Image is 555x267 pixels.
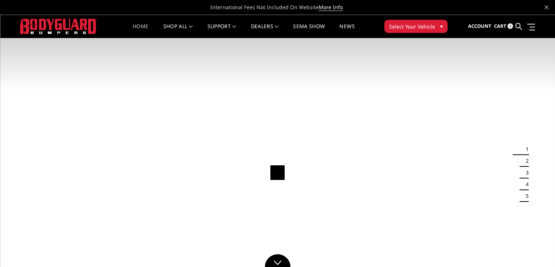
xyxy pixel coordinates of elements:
[293,24,325,38] a: SEMA Show
[521,167,529,178] button: 3 of 5
[319,4,343,11] a: More Info
[389,23,435,30] span: Select Your Vehicle
[339,24,354,38] a: News
[494,16,513,36] a: Cart 0
[468,16,491,36] a: Account
[521,143,529,155] button: 1 of 5
[521,155,529,167] button: 2 of 5
[468,23,491,29] span: Account
[521,178,529,190] button: 4 of 5
[20,19,97,34] img: BODYGUARD BUMPERS
[265,254,290,267] a: Click to Down
[251,24,279,38] a: Dealers
[163,24,193,38] a: shop all
[521,190,529,202] button: 5 of 5
[440,22,443,30] span: ▾
[133,24,148,38] a: Home
[208,24,236,38] a: Support
[494,23,506,29] span: Cart
[384,20,448,33] button: Select Your Vehicle
[508,23,513,29] span: 0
